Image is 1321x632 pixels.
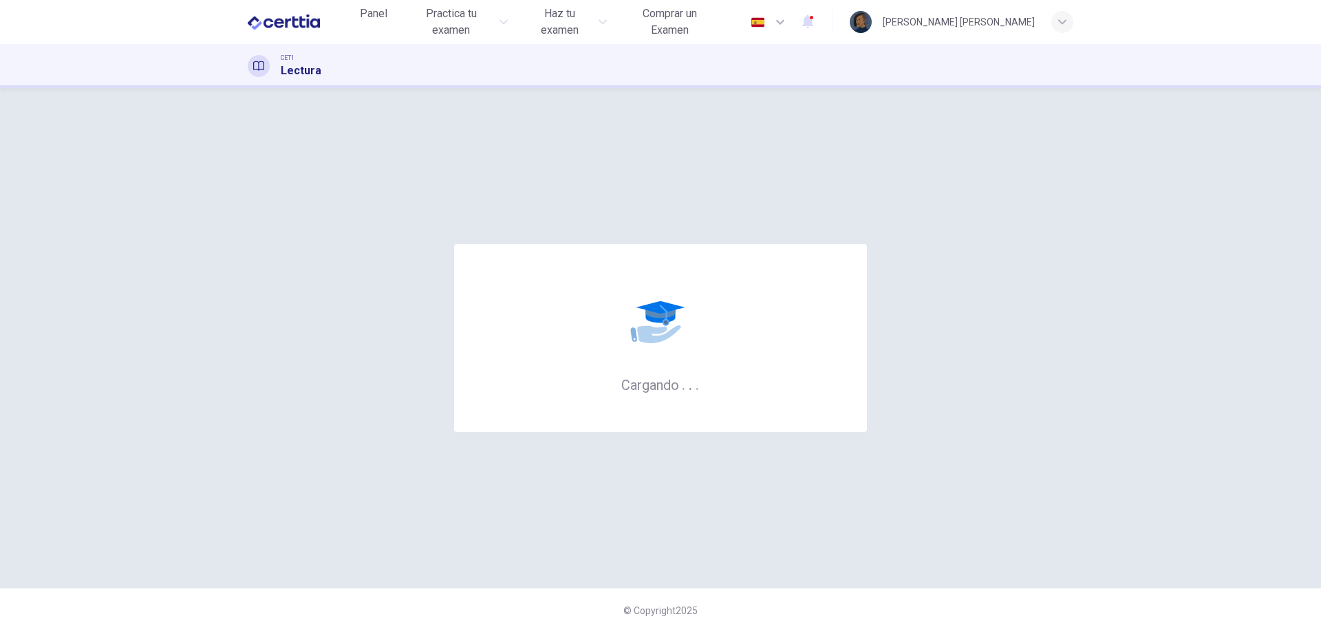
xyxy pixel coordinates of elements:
[519,1,612,43] button: Haz tu examen
[401,1,514,43] button: Practica tu examen
[352,1,396,43] a: Panel
[618,1,722,43] button: Comprar un Examen
[621,375,700,393] h6: Cargando
[681,372,686,395] h6: .
[281,63,321,79] h1: Lectura
[850,11,872,33] img: Profile picture
[623,605,698,616] span: © Copyright 2025
[695,372,700,395] h6: .
[248,8,352,36] a: CERTTIA logo
[688,372,693,395] h6: .
[281,53,294,63] span: CET1
[883,14,1035,30] div: [PERSON_NAME] [PERSON_NAME]
[524,6,594,39] span: Haz tu examen
[248,8,320,36] img: CERTTIA logo
[352,1,396,26] button: Panel
[407,6,496,39] span: Practica tu examen
[623,6,716,39] span: Comprar un Examen
[749,17,766,28] img: es
[360,6,387,22] span: Panel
